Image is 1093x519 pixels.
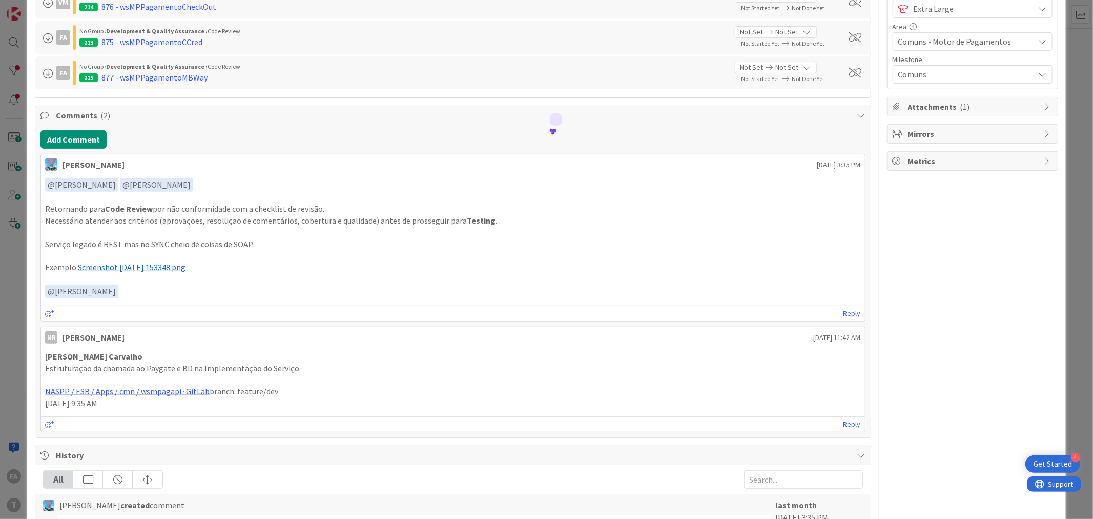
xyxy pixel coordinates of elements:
span: Not Set [776,27,799,37]
div: 214 [79,3,98,11]
span: Not Started Yet [741,75,780,83]
span: Mirrors [908,128,1039,140]
span: [PERSON_NAME] comment [59,499,184,511]
div: 875 - wsMPPagamentoCCred [101,36,202,48]
span: Screenshot [DATE] 153348.png [78,262,185,272]
span: No Group › [79,27,106,35]
span: Extra Large [914,2,1029,16]
div: Open Get Started checklist, remaining modules: 4 [1025,455,1080,473]
div: [PERSON_NAME] [63,331,125,344]
div: 4 [1071,453,1080,462]
div: [PERSON_NAME] [63,158,125,171]
div: FA [56,30,70,45]
span: [DATE] 9:35 AM [45,398,97,408]
button: Add Comment [40,130,107,149]
a: Reply [843,418,861,431]
span: No Group › [79,63,106,70]
span: Attachments [908,101,1039,113]
div: Area [893,23,1053,30]
span: [DATE] 3:35 PM [817,159,861,170]
span: [PERSON_NAME] [48,286,116,296]
span: Not Set [776,62,799,73]
span: Comments [56,109,852,122]
span: ( 2 ) [100,110,110,121]
div: 215 [79,73,98,82]
div: Milestone [893,56,1053,63]
input: Search... [744,470,863,489]
span: Metrics [908,155,1039,167]
span: [PERSON_NAME] [122,179,191,190]
strong: [PERSON_NAME] Carvalho [45,351,142,362]
p: Exemplo: [45,262,860,273]
div: MR [45,331,57,344]
div: All [44,471,73,488]
div: Get Started [1034,459,1072,469]
p: Retornando para por não conformidade com a checklist de revisão. [45,203,860,215]
span: Comuns [898,67,1029,82]
img: SF [45,158,57,171]
img: SF [43,500,54,511]
span: History [56,449,852,462]
span: Not Done Yet [792,39,825,47]
span: @ [122,179,130,190]
strong: Testing [467,215,496,226]
p: Necessário atender aos critérios (aprovações, resolução de comentários, cobertura e qualidade) an... [45,215,860,227]
div: 876 - wsMPPagamentoCheckOut [101,1,216,13]
span: Estruturação da chamada ao Paygate e BD na Implementação do Serviço. [45,363,301,373]
span: Not Started Yet [741,4,780,12]
span: [PERSON_NAME] [48,179,116,190]
span: Support [22,2,47,14]
span: Not Set [740,62,764,73]
div: 213 [79,38,98,47]
span: @ [48,179,55,190]
span: Not Done Yet [792,75,825,83]
span: Not Started Yet [741,39,780,47]
b: Development & Quality Assurance › [106,63,208,70]
b: created [120,500,150,510]
span: @ [48,286,55,296]
a: NASPP / ESB / Apps / cmn / wsmpagapi · GitLab [45,386,210,396]
div: 877 - wsMPPagamentoMBWay [101,71,208,84]
span: Not Done Yet [792,4,825,12]
p: Serviço legado é REST mas no SYNC cheio de coisas de SOAP. [45,238,860,250]
div: FA [56,66,70,80]
span: Code Review [208,27,240,35]
span: branch: feature/dev [210,386,278,396]
b: last month [776,500,817,510]
a: Reply [843,307,861,320]
span: [DATE] 11:42 AM [814,332,861,343]
strong: Code Review [105,204,153,214]
span: Comuns - Motor de Pagamentos [898,34,1029,49]
span: Code Review [208,63,240,70]
b: Development & Quality Assurance › [106,27,208,35]
span: ( 1 ) [960,102,970,112]
span: Not Set [740,27,764,37]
